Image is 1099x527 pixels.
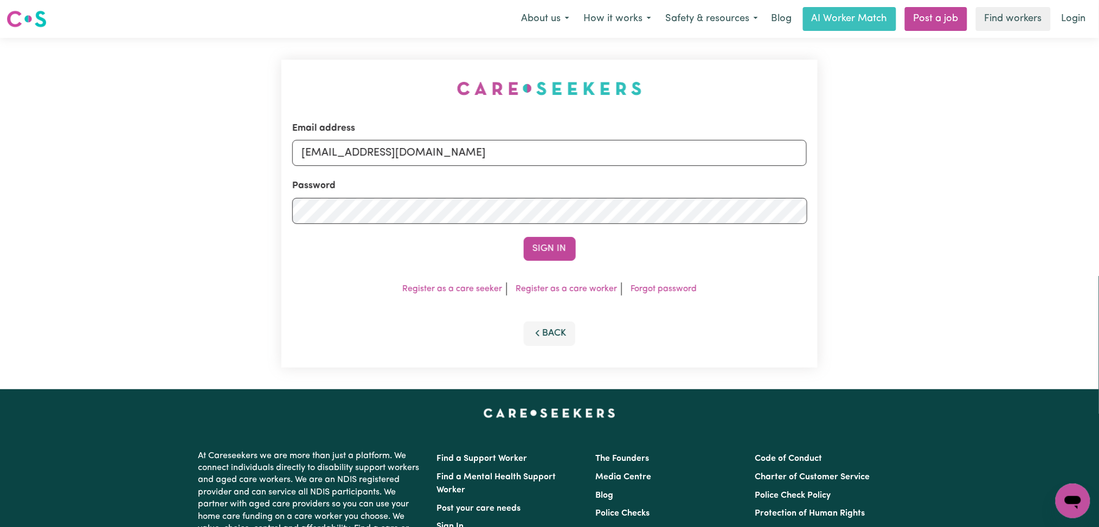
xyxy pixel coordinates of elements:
label: Password [292,179,336,193]
a: Police Check Policy [755,491,831,500]
a: Police Checks [596,509,650,518]
a: Charter of Customer Service [755,473,870,481]
a: Careseekers logo [7,7,47,31]
button: How it works [576,8,658,30]
a: Media Centre [596,473,652,481]
a: Find workers [976,7,1051,31]
img: Careseekers logo [7,9,47,29]
a: Find a Mental Health Support Worker [437,473,556,494]
a: Code of Conduct [755,454,822,463]
a: Blog [596,491,614,500]
a: Careseekers home page [484,409,615,417]
label: Email address [292,121,355,136]
button: Safety & resources [658,8,765,30]
a: AI Worker Match [803,7,896,31]
button: Sign In [524,237,576,261]
input: Email address [292,140,807,166]
a: Post a job [905,7,967,31]
a: Post your care needs [437,504,521,513]
a: Blog [765,7,799,31]
a: Register as a care worker [516,285,617,293]
a: Find a Support Worker [437,454,528,463]
button: About us [514,8,576,30]
a: Forgot password [631,285,697,293]
a: The Founders [596,454,650,463]
a: Protection of Human Rights [755,509,865,518]
a: Register as a care seeker [402,285,502,293]
button: Back [524,322,576,345]
iframe: Button to launch messaging window [1056,484,1090,518]
a: Login [1055,7,1092,31]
